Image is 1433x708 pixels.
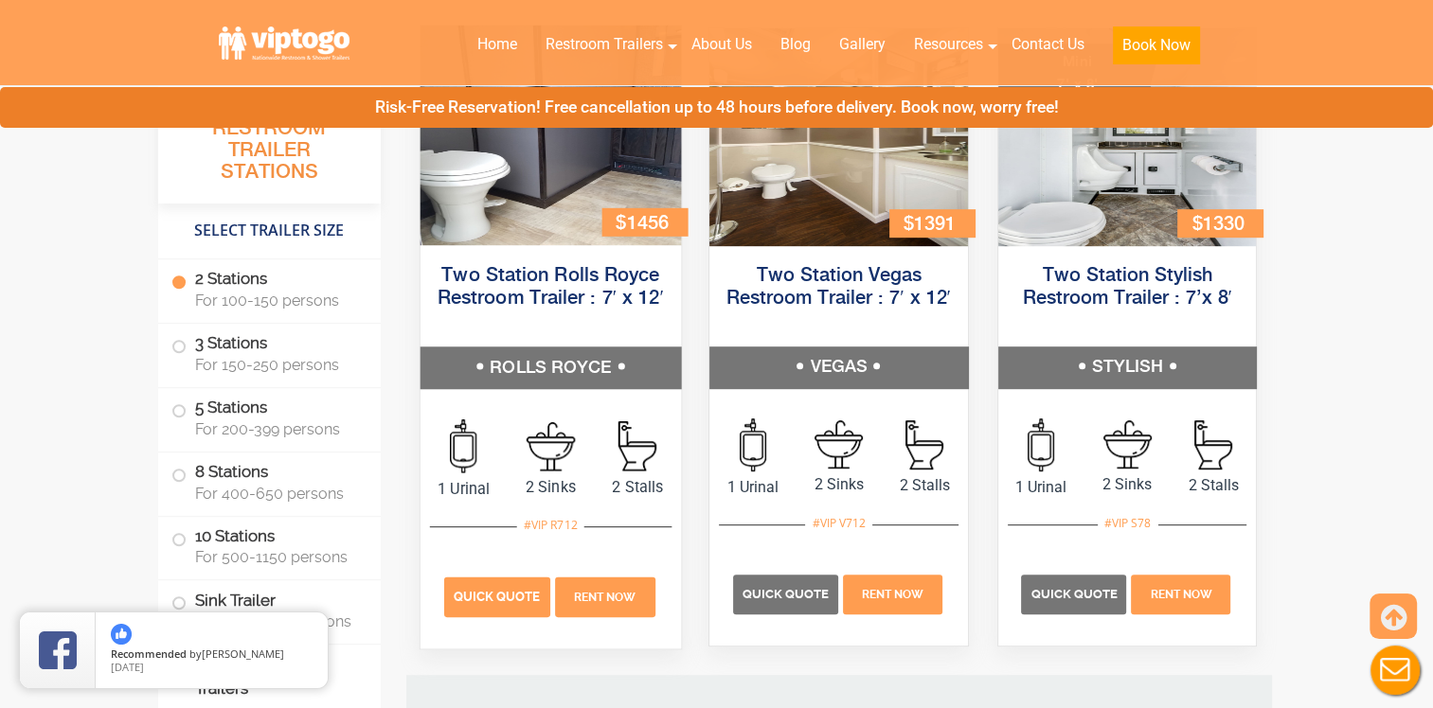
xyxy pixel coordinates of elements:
img: Side view of two station restroom trailer with separate doors for males and females [420,26,680,245]
a: Restroom Trailers [531,24,677,65]
label: Sink Trailer [171,580,367,639]
img: an icon of sink [526,421,575,470]
div: #VIP V712 [805,511,871,536]
img: Review Rating [39,631,77,669]
span: Rent Now [862,588,923,601]
span: 1 Urinal [998,476,1084,499]
h5: VEGAS [709,346,968,388]
a: Resources [900,24,997,65]
span: [PERSON_NAME] [202,646,284,661]
a: Book Now [1099,24,1214,76]
span: 1 Urinal [420,477,507,500]
a: Two Station Vegas Restroom Trailer : 7′ x 12′ [726,266,951,309]
a: Rent Now [1129,584,1233,602]
a: Two Station Rolls Royce Restroom Trailer : 7′ x 12′ [437,265,663,308]
a: Contact Us [997,24,1099,65]
span: 1 Urinal [709,476,796,499]
div: $1456 [601,207,688,235]
span: For 200-399 persons [195,420,358,438]
img: A mini restroom trailer with two separate stations and separate doors for males and females [998,28,1257,246]
img: thumbs up icon [111,624,132,645]
h4: Select Trailer Size [158,213,381,249]
div: #VIP S78 [1098,511,1157,536]
div: #VIP R712 [516,513,583,538]
label: 10 Stations [171,517,367,575]
span: 2 Sinks [507,475,594,498]
span: Quick Quote [1030,587,1117,601]
label: 3 Stations [171,324,367,382]
label: 8 Stations [171,452,367,511]
h5: STYLISH [998,346,1257,388]
button: Live Chat [1357,632,1433,708]
span: For 400-650 persons [195,485,358,503]
span: For 500-1150 persons [195,548,358,566]
a: Rent Now [552,587,657,605]
span: Quick Quote [453,589,540,603]
a: About Us [677,24,766,65]
span: 2 Stalls [1171,474,1257,497]
a: Quick Quote [733,584,841,602]
span: For 100-150 persons [195,292,358,310]
img: an icon of Stall [618,421,655,471]
h3: All Portable Restroom Trailer Stations [158,90,381,204]
img: an icon of urinal [1028,418,1054,471]
span: Rent Now [1150,588,1211,601]
label: 2 Stations [171,259,367,318]
a: Rent Now [840,584,944,602]
div: $1391 [889,209,975,237]
img: an icon of Stall [1194,420,1232,469]
a: Quick Quote [443,587,552,605]
label: 5 Stations [171,388,367,447]
span: Quick Quote [743,587,829,601]
a: Home [463,24,531,65]
img: an icon of Stall [905,420,943,469]
button: Book Now [1113,27,1200,64]
a: Blog [766,24,825,65]
h5: ROLLS ROYCE [420,346,680,388]
span: Rent Now [573,590,636,603]
img: an icon of sink [815,420,863,469]
span: 2 Sinks [1084,473,1171,496]
img: an icon of urinal [740,418,766,471]
img: an icon of sink [1103,420,1152,469]
img: Side view of two station restroom trailer with separate doors for males and females [709,28,968,246]
span: Recommended [111,646,187,661]
a: Gallery [825,24,900,65]
a: Quick Quote [1021,584,1129,602]
span: 2 Stalls [594,475,681,498]
span: 2 Stalls [882,474,968,497]
img: an icon of urinal [450,419,476,473]
div: $1330 [1177,209,1263,237]
span: For 150-250 persons [195,356,358,374]
span: 2 Sinks [796,473,882,496]
span: by [111,648,313,662]
span: [DATE] [111,660,144,674]
a: Two Station Stylish Restroom Trailer : 7’x 8′ [1022,266,1231,309]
